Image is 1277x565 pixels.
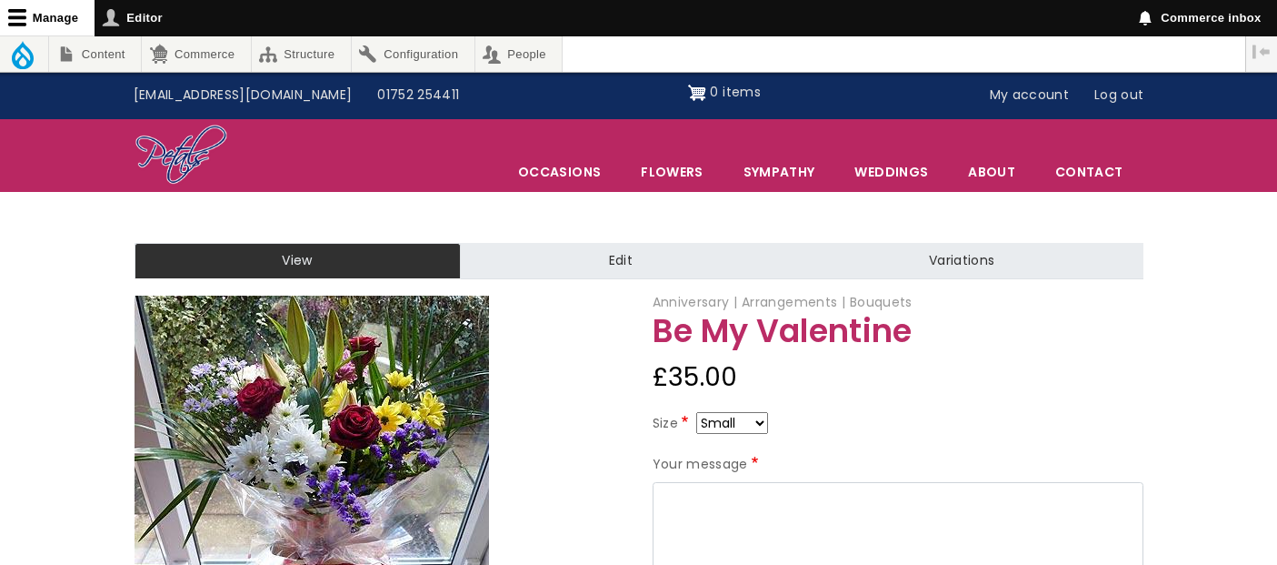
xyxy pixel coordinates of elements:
img: Home [135,124,228,187]
nav: Tabs [121,243,1157,279]
span: Weddings [835,153,947,191]
label: Your message [653,454,763,476]
a: [EMAIL_ADDRESS][DOMAIN_NAME] [121,78,365,113]
div: £35.00 [653,356,1143,399]
span: Arrangements [742,293,846,311]
a: Sympathy [724,153,834,191]
h1: Be My Valentine [653,314,1143,349]
span: 0 items [710,83,760,101]
a: Content [49,36,141,72]
a: Structure [252,36,351,72]
span: Occasions [499,153,620,191]
a: Commerce [142,36,250,72]
a: Variations [781,243,1142,279]
a: My account [977,78,1082,113]
a: Edit [461,243,781,279]
label: Size [653,413,693,435]
a: About [949,153,1034,191]
a: Configuration [352,36,474,72]
a: Shopping cart 0 items [688,78,761,107]
a: Flowers [622,153,722,191]
img: Shopping cart [688,78,706,107]
span: Anniversary [653,293,738,311]
a: People [475,36,563,72]
a: View [135,243,461,279]
a: 01752 254411 [364,78,472,113]
a: Log out [1082,78,1156,113]
span: Bouquets [850,293,913,311]
button: Vertical orientation [1246,36,1277,67]
a: Contact [1036,153,1142,191]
